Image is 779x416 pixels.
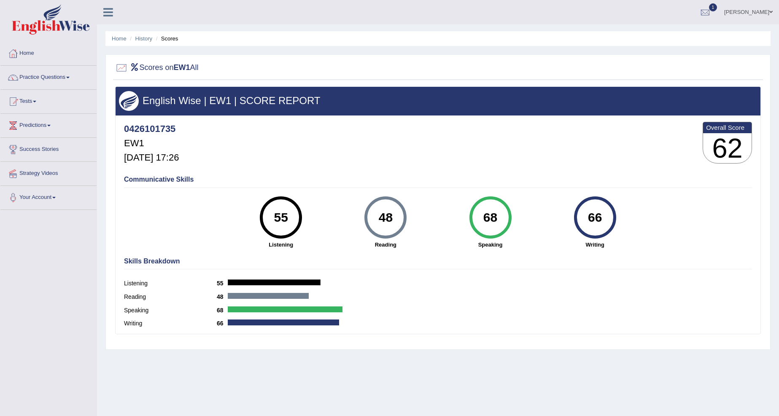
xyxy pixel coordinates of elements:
h3: 62 [703,133,752,164]
h4: 0426101735 [124,124,179,134]
img: wings.png [119,91,139,111]
a: Home [112,35,127,42]
a: Home [0,42,97,63]
label: Listening [124,279,217,288]
label: Writing [124,319,217,328]
a: History [135,35,152,42]
b: EW1 [174,63,190,72]
b: 68 [217,307,228,314]
strong: Listening [233,241,329,249]
span: 1 [709,3,717,11]
h3: English Wise | EW1 | SCORE REPORT [119,95,757,106]
div: 55 [266,200,297,235]
label: Reading [124,293,217,301]
a: Tests [0,90,97,111]
div: 48 [370,200,401,235]
strong: Speaking [442,241,538,249]
a: Predictions [0,114,97,135]
h4: Communicative Skills [124,176,752,183]
b: 48 [217,293,228,300]
strong: Writing [547,241,643,249]
a: Success Stories [0,138,97,159]
label: Speaking [124,306,217,315]
h5: EW1 [124,138,179,148]
a: Practice Questions [0,66,97,87]
b: 66 [217,320,228,327]
h5: [DATE] 17:26 [124,153,179,163]
a: Strategy Videos [0,162,97,183]
b: 55 [217,280,228,287]
li: Scores [154,35,178,43]
a: Your Account [0,186,97,207]
div: 66 [580,200,610,235]
h2: Scores on All [115,62,199,74]
h4: Skills Breakdown [124,258,752,265]
b: Overall Score [706,124,749,131]
strong: Reading [337,241,434,249]
div: 68 [475,200,506,235]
